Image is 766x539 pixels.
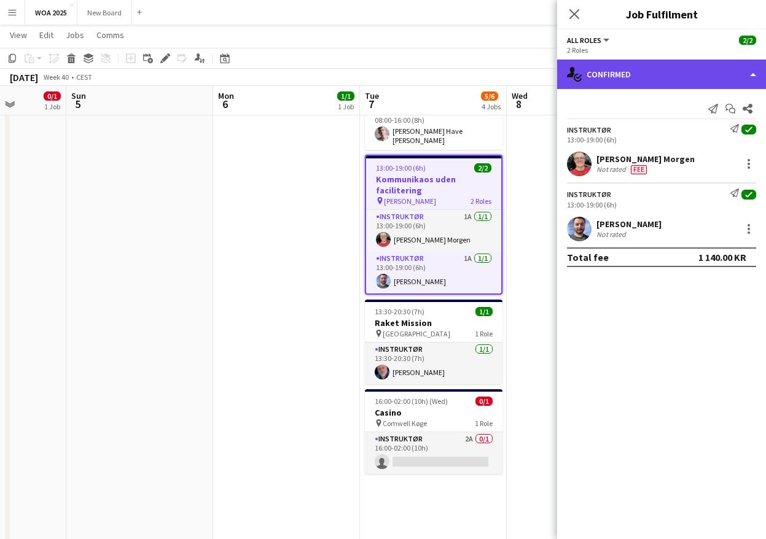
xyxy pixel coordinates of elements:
span: 6 [216,97,234,111]
span: Edit [39,29,53,41]
span: 1 Role [475,419,493,428]
a: View [5,27,32,43]
h3: Job Fulfilment [557,6,766,22]
span: Sun [71,90,86,101]
button: WOA 2025 [25,1,77,25]
div: 4 Jobs [482,102,501,111]
span: 7 [363,97,379,111]
span: 5/6 [481,91,498,101]
span: 2/2 [739,36,756,45]
div: 1 Job [338,102,354,111]
h3: Kommunikaos uden facilitering [366,174,501,196]
div: Crew has different fees then in role [628,165,649,174]
span: 8 [510,97,528,111]
span: Tue [365,90,379,101]
app-job-card: 13:00-19:00 (6h)2/2Kommunikaos uden facilitering [PERSON_NAME]2 RolesInstruktør1A1/113:00-19:00 (... [365,155,502,295]
span: 13:30-20:30 (7h) [375,307,424,316]
a: Jobs [61,27,89,43]
span: Fee [631,165,647,174]
span: Comwell Køge [383,419,427,428]
span: 2 Roles [471,196,491,206]
app-card-role: Instruktør2A0/116:00-02:00 (10h) [365,432,502,474]
span: 13:00-19:00 (6h) [376,163,426,173]
span: 0/1 [475,397,493,406]
app-card-role: Instruktør1/113:30-20:30 (7h)[PERSON_NAME] [365,343,502,384]
app-card-role: Instruktør1A1/113:00-19:00 (6h)[PERSON_NAME] Morgen [366,210,501,252]
span: Wed [512,90,528,101]
span: 5 [69,97,86,111]
div: 13:00-19:00 (6h) [567,200,756,209]
div: Instruktør [567,125,611,134]
div: 1 140.00 KR [698,251,746,263]
span: 0/1 [44,91,61,101]
a: Comms [92,27,129,43]
span: 2/2 [474,163,491,173]
span: 1 Role [475,329,493,338]
span: 16:00-02:00 (10h) (Wed) [375,397,448,406]
app-card-role: Instruktør1A1/113:00-19:00 (6h)[PERSON_NAME] [366,252,501,293]
div: Confirmed [557,60,766,89]
span: 1/1 [475,307,493,316]
span: View [10,29,27,41]
app-job-card: 13:30-20:30 (7h)1/1Raket Mission [GEOGRAPHIC_DATA]1 RoleInstruktør1/113:30-20:30 (7h)[PERSON_NAME] [365,300,502,384]
span: Week 40 [41,72,71,82]
app-job-card: 16:00-02:00 (10h) (Wed)0/1Casino Comwell Køge1 RoleInstruktør2A0/116:00-02:00 (10h) [365,389,502,474]
div: 2 Roles [567,45,756,55]
app-card-role: Hjælp Gammelrøj1/108:00-16:00 (8h)[PERSON_NAME] Have [PERSON_NAME] [365,104,502,150]
button: New Board [77,1,132,25]
div: Not rated [596,165,628,174]
span: Comms [96,29,124,41]
div: CEST [76,72,92,82]
h3: Raket Mission [365,317,502,328]
span: 1/1 [337,91,354,101]
span: [GEOGRAPHIC_DATA] [383,329,450,338]
a: Edit [34,27,58,43]
div: [DATE] [10,71,38,83]
span: Mon [218,90,234,101]
span: [PERSON_NAME] [384,196,436,206]
div: Total fee [567,251,609,263]
span: All roles [567,36,601,45]
div: [PERSON_NAME] [596,219,662,230]
h3: Casino [365,407,502,418]
span: Jobs [66,29,84,41]
div: Instruktør [567,190,611,199]
div: 13:00-19:00 (6h) [567,135,756,144]
div: 1 Job [44,102,60,111]
div: Not rated [596,230,628,239]
button: All roles [567,36,611,45]
div: [PERSON_NAME] Morgen [596,153,695,165]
